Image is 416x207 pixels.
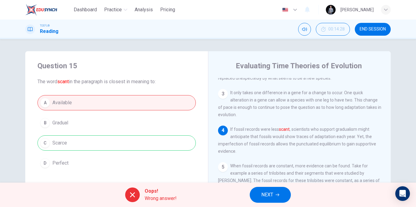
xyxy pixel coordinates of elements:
[236,61,362,71] h4: Evaluating Time Theories of Evolution
[328,27,345,32] span: 00:14:28
[145,195,177,202] span: Wrong answer!
[104,6,122,13] span: Practice
[160,6,175,13] span: Pricing
[218,127,376,154] span: If fossil records were less , scientists who support gradualism might anticipate that fossils wou...
[316,23,350,36] button: 00:14:28
[25,4,57,16] img: EduSynch logo
[218,89,228,99] div: 3
[132,4,155,15] button: Analysis
[102,4,130,15] button: Practice
[340,6,374,13] div: [PERSON_NAME]
[355,23,391,36] button: END SESSION
[37,78,196,85] span: The word in the paragraph is closest in meaning to:
[298,23,311,36] div: Mute
[25,4,71,16] a: EduSynch logo
[40,28,58,35] h1: Reading
[326,5,336,15] img: Profile picture
[250,187,291,203] button: NEXT
[74,6,97,13] span: Dashboard
[281,8,289,12] img: en
[218,90,381,117] span: It only takes one difference in a gene for a change to occur. One quick alteration in a gene can ...
[279,127,290,132] font: scant
[37,61,196,71] h4: Question 15
[261,191,273,199] span: NEXT
[158,4,178,15] button: Pricing
[218,126,228,135] div: 4
[71,4,99,15] button: Dashboard
[395,186,410,201] div: Open Intercom Messenger
[218,162,228,172] div: 5
[135,6,153,13] span: Analysis
[316,23,350,36] div: Hide
[57,79,69,84] font: scant
[40,23,50,28] span: TOEFL®
[360,27,386,32] span: END SESSION
[145,187,177,195] span: Oops!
